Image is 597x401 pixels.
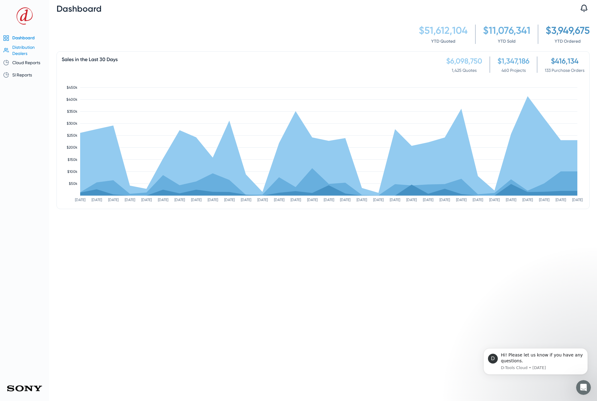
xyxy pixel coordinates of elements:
[67,85,77,90] text: $450k
[69,181,77,186] text: $50k
[419,25,468,36] div: $51,612,104
[274,198,284,202] text: [DATE]
[390,198,400,202] text: [DATE]
[67,109,77,114] text: $350k
[498,39,516,44] a: YTD Sold
[357,198,367,202] text: [DATE]
[67,169,77,174] text: $100k
[406,198,417,202] text: [DATE]
[572,198,583,202] text: [DATE]
[456,198,466,202] text: [DATE]
[423,198,433,202] text: [DATE]
[12,72,32,77] span: SI Reports
[92,198,102,202] text: [DATE]
[545,68,584,73] span: 133 Purchase Orders
[473,198,483,202] text: [DATE]
[224,198,235,202] text: [DATE]
[67,145,77,150] text: $200k
[446,68,482,73] span: 1,425 Quotes
[483,25,530,36] div: $11,076,341
[174,198,185,202] text: [DATE]
[67,121,77,126] text: $300k
[208,198,218,202] text: [DATE]
[62,56,118,62] span: Sales in the Last 30 Days
[291,198,301,202] text: [DATE]
[489,198,500,202] text: [DATE]
[125,198,135,202] text: [DATE]
[439,198,450,202] text: [DATE]
[191,198,201,202] text: [DATE]
[75,198,85,202] text: [DATE]
[446,56,482,65] div: $6,098,750
[12,60,40,65] span: Cloud Reports
[158,198,168,202] text: [DATE]
[307,198,318,202] text: [DATE]
[241,198,251,202] text: [DATE]
[556,198,566,202] text: [DATE]
[340,198,350,202] text: [DATE]
[555,39,581,44] a: YTD Ordered
[324,198,334,202] text: [DATE]
[545,56,584,65] div: $416,134
[257,198,268,202] text: [DATE]
[68,158,77,162] text: $150k
[539,198,549,202] text: [DATE]
[497,68,529,73] span: 460 Projects
[66,97,77,102] text: $400k
[12,45,35,56] span: Distribution Dealers
[546,25,590,36] div: $3,949,675
[141,198,152,202] text: [DATE]
[474,341,597,398] iframe: Intercom notifications message
[431,39,455,44] a: YTD Quoted
[67,133,77,138] text: $250k
[108,198,119,202] text: [DATE]
[497,56,529,65] div: $1,347,186
[5,384,44,393] img: Sony.png
[57,4,102,14] span: Dashboard
[12,35,35,41] span: Dashboard
[506,198,516,202] text: [DATE]
[373,198,384,202] text: [DATE]
[576,380,591,395] iframe: Intercom live chat
[522,198,533,202] text: [DATE]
